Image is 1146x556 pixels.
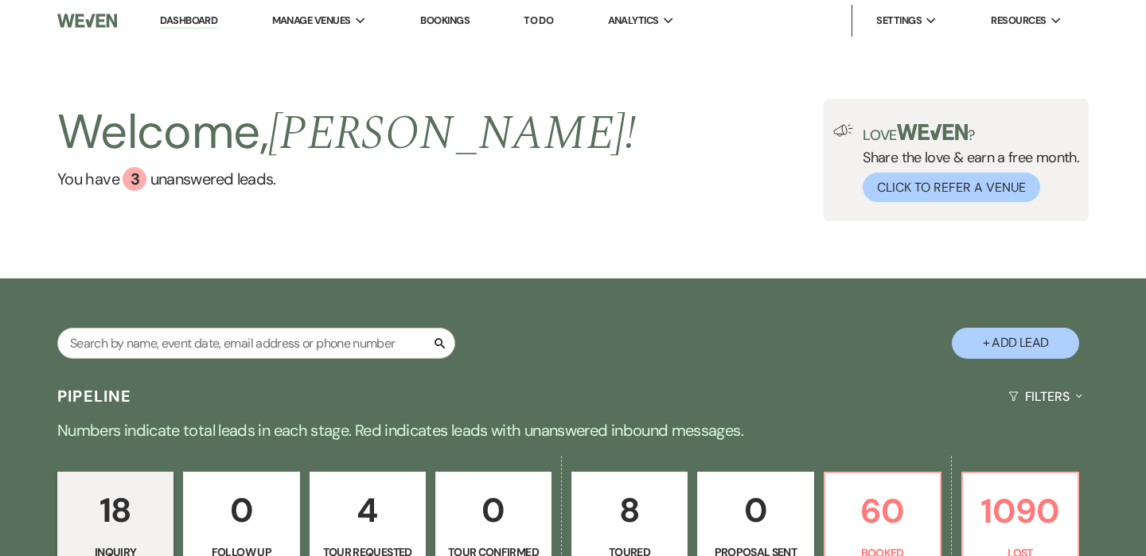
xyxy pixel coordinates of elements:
[123,167,146,191] div: 3
[835,484,930,538] p: 60
[57,4,117,37] img: Weven Logo
[68,484,163,537] p: 18
[1002,375,1089,418] button: Filters
[833,124,853,137] img: loud-speaker-illustration.svg
[991,13,1046,29] span: Resources
[524,14,553,27] a: To Do
[853,124,1079,202] div: Share the love & earn a free month.
[57,99,636,167] h2: Welcome,
[160,14,217,29] a: Dashboard
[320,484,415,537] p: 4
[897,124,968,140] img: weven-logo-green.svg
[582,484,677,537] p: 8
[707,484,803,537] p: 0
[193,484,289,537] p: 0
[863,173,1040,202] button: Click to Refer a Venue
[446,484,541,537] p: 0
[268,97,636,170] span: [PERSON_NAME] !
[272,13,351,29] span: Manage Venues
[420,14,470,27] a: Bookings
[876,13,922,29] span: Settings
[57,167,636,191] a: You have 3 unanswered leads.
[57,328,455,359] input: Search by name, event date, email address or phone number
[608,13,659,29] span: Analytics
[57,385,132,407] h3: Pipeline
[952,328,1079,359] button: + Add Lead
[973,484,1068,538] p: 1090
[863,124,1079,142] p: Love ?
